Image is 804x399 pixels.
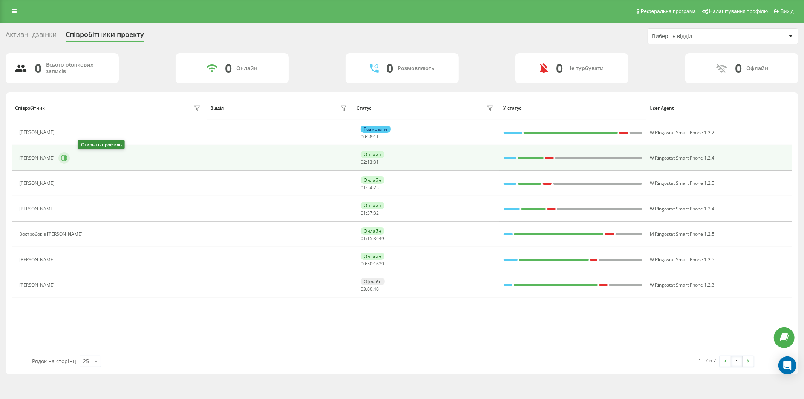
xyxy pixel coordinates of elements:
[650,155,715,161] font: W Ringostat Smart Phone 1.2.4
[364,151,381,158] font: Онлайн
[735,60,742,76] font: 0
[367,134,372,140] font: 38
[641,8,696,14] font: Реферальна програма
[357,105,371,111] font: Статус
[366,184,367,191] font: :
[364,202,381,209] font: Онлайн
[374,210,379,216] font: 32
[778,356,796,374] div: Open Intercom Messenger
[386,60,393,76] font: 0
[19,256,55,263] font: [PERSON_NAME]
[372,210,374,216] font: :
[367,210,372,216] font: 37
[366,210,367,216] font: :
[379,261,384,267] font: 29
[649,105,674,111] font: User Agent
[19,206,55,212] font: [PERSON_NAME]
[361,184,366,191] font: 01
[709,8,768,14] font: Налаштування профілю
[46,61,93,75] font: Всього облікових записів
[19,282,55,288] font: [PERSON_NAME]
[781,8,794,14] font: Вихід
[650,206,715,212] font: W Ringostat Smart Phone 1.2.4
[367,159,372,165] font: 13
[650,180,715,186] font: W Ringostat Smart Phone 1.2.5
[736,358,738,365] font: 1
[210,105,224,111] font: Відділ
[372,134,374,140] font: :
[366,134,367,140] font: :
[364,278,382,285] font: Офлайн
[372,184,374,191] font: :
[650,282,715,288] font: W Ringostat Smart Phone 1.2.3
[361,159,366,165] font: 02
[747,64,769,72] font: Офлайн
[374,134,379,140] font: 11
[83,358,89,365] font: 25
[361,286,366,292] font: 03
[236,64,257,72] font: Онлайн
[361,235,379,242] font: 01:15:36
[19,231,83,237] font: Востробоків [PERSON_NAME]
[361,134,366,140] font: 00
[225,60,232,76] font: 0
[364,126,387,132] font: Розмовляє
[364,228,381,234] font: Онлайн
[374,286,379,292] font: 40
[361,261,379,267] font: 00:50:16
[374,184,379,191] font: 25
[35,60,41,76] font: 0
[6,30,57,39] font: Активні дзвінки
[15,105,45,111] font: Співробітник
[32,358,78,365] font: Рядок на сторінці
[398,64,434,72] font: Розмовляють
[19,155,55,161] font: [PERSON_NAME]
[361,210,366,216] font: 01
[379,235,384,242] font: 49
[364,177,381,183] font: Онлайн
[650,129,715,136] font: W Ringostat Smart Phone 1.2.2
[364,253,381,259] font: Онлайн
[78,140,125,149] div: Открыть профиль
[366,286,367,292] font: :
[372,159,374,165] font: :
[503,105,522,111] font: У статусі
[367,184,372,191] font: 54
[19,129,55,135] font: [PERSON_NAME]
[652,32,692,40] font: Виберіть відділ
[374,159,379,165] font: 31
[19,180,55,186] font: [PERSON_NAME]
[650,231,715,237] font: M Ringostat Smart Phone 1.2.5
[556,60,563,76] font: 0
[699,357,716,364] font: 1 - 7 із 7
[650,256,715,263] font: W Ringostat Smart Phone 1.2.5
[372,286,374,292] font: :
[66,30,144,39] font: Співробітники проекту
[366,159,367,165] font: :
[567,64,604,72] font: Не турбувати
[367,286,372,292] font: 00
